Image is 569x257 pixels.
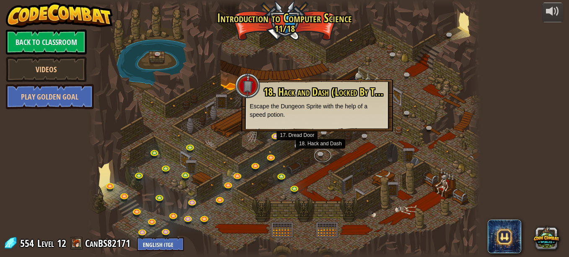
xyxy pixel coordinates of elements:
a: Play Golden Goal [6,84,94,109]
span: Level [37,236,54,250]
span: 554 [20,236,36,250]
a: CanBS82171 [85,236,133,250]
p: Escape the Dungeon Sprite with the help of a speed potion. [250,102,385,119]
img: CodeCombat - Learn how to code by playing a game [6,3,113,28]
span: 18. Hack and Dash (Locked By Teacher) [264,85,399,99]
button: Adjust volume [542,3,563,22]
a: Videos [6,57,87,82]
a: Back to Classroom [6,29,87,55]
span: 12 [57,236,66,250]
